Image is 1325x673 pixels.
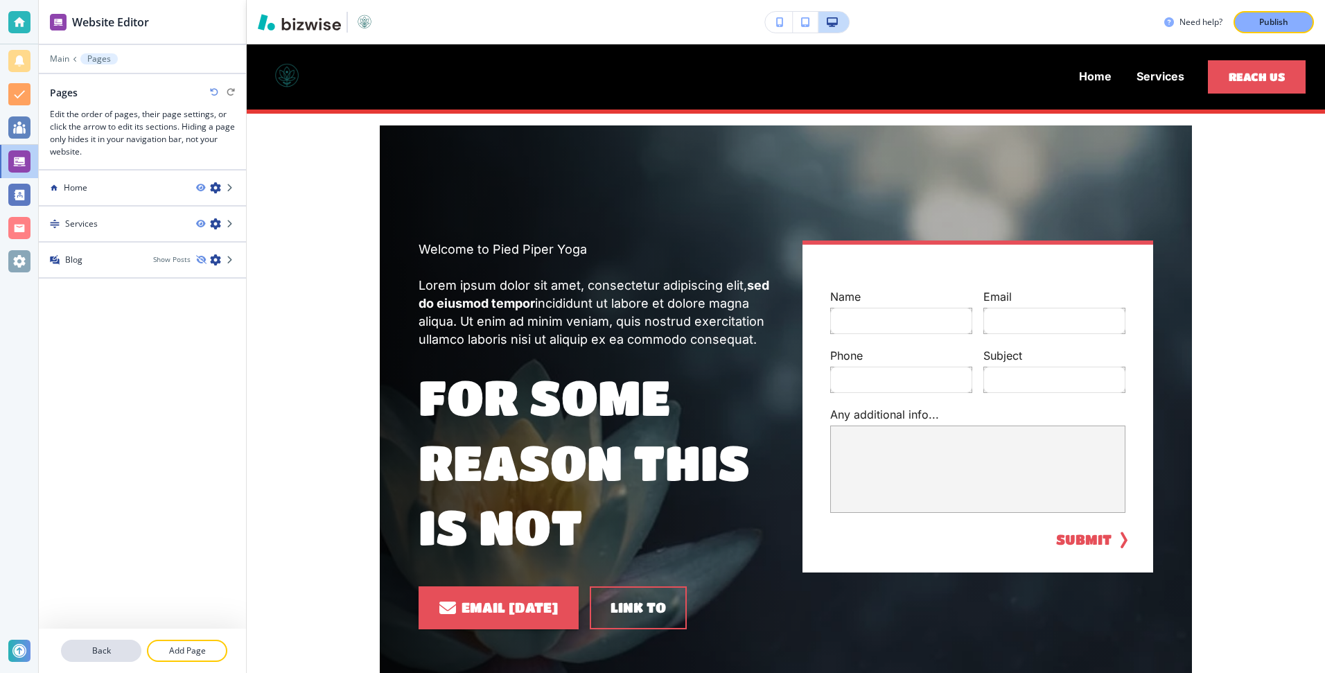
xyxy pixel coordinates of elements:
[1056,530,1112,550] button: SUBMIT
[50,14,67,30] img: editor icon
[80,53,118,64] button: Pages
[267,47,306,105] img: Pied Piper
[983,289,1125,305] p: Email
[39,207,246,243] div: DragServices
[50,54,69,64] button: Main
[419,241,769,259] p: Welcome to Pied Piper Yoga
[1137,69,1184,85] p: Services
[419,365,769,558] p: For some reason this is not
[419,586,579,629] a: Email [DATE]
[1234,11,1314,33] button: Publish
[87,54,111,64] p: Pages
[153,254,191,265] button: Show Posts
[1079,69,1112,85] p: Home
[353,11,376,33] img: Your Logo
[830,348,972,364] p: Phone
[62,645,140,657] p: Back
[65,254,82,266] h4: Blog
[983,348,1125,364] p: Subject
[1259,16,1288,28] p: Publish
[65,218,98,230] h4: Services
[147,640,227,662] button: Add Page
[50,108,235,158] h3: Edit the order of pages, their page settings, or click the arrow to edit its sections. Hiding a p...
[39,171,246,207] div: Home
[590,586,687,629] button: link to
[39,243,246,279] div: BlogBlogShow Posts
[148,645,226,657] p: Add Page
[830,289,972,305] p: Name
[1179,16,1222,28] h3: Need help?
[830,407,1125,423] p: Any additional info...
[1208,60,1306,94] button: Reach Us
[419,278,772,311] strong: sed do eiusmod tempor
[64,182,87,194] h4: Home
[419,277,769,349] p: Lorem ipsum dolor sit amet, consectetur adipiscing elit, incididunt ut labore et dolore magna ali...
[50,219,60,229] img: Drag
[258,14,341,30] img: Bizwise Logo
[61,640,141,662] button: Back
[50,255,60,265] img: Blog
[72,14,149,30] h2: Website Editor
[50,85,78,100] h2: Pages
